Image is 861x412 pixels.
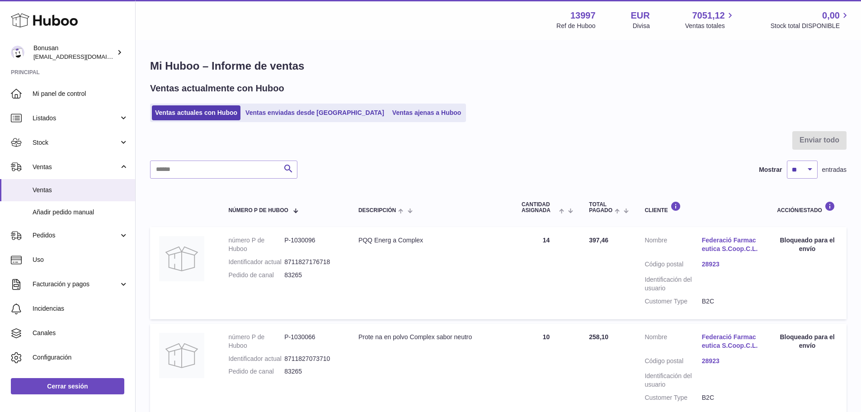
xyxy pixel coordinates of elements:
span: entradas [822,166,847,174]
dt: Identificador actual [228,355,284,363]
dd: P-1030066 [284,333,340,350]
span: 0,00 [822,9,840,22]
span: Canales [33,329,128,337]
span: Ventas totales [685,22,735,30]
h2: Ventas actualmente con Huboo [150,82,284,95]
a: Federació Farmaceutica S.Coop.C.L. [702,333,759,350]
dt: Código postal [645,357,701,368]
div: Bonusan [33,44,115,61]
dd: 83265 [284,271,340,279]
td: 14 [513,227,580,319]
a: Ventas enviadas desde [GEOGRAPHIC_DATA] [242,105,387,120]
div: Bloqueado para el envío [777,236,837,253]
div: Acción/Estado [777,201,837,213]
a: 28923 [702,260,759,269]
span: Total pagado [589,202,612,213]
div: Bloqueado para el envío [777,333,837,350]
dt: Customer Type [645,393,701,402]
span: número P de Huboo [228,208,288,213]
a: Cerrar sesión [11,378,124,394]
dt: Customer Type [645,297,701,306]
a: Ventas actuales con Huboo [152,105,240,120]
span: Pedidos [33,231,119,240]
span: Stock total DISPONIBLE [771,22,850,30]
dt: Código postal [645,260,701,271]
dd: 8711827073710 [284,355,340,363]
img: no-photo.jpg [159,333,204,378]
span: Incidencias [33,304,128,313]
dd: B2C [702,297,759,306]
dt: número P de Huboo [228,236,284,253]
dt: Identificador actual [228,258,284,266]
span: 397,46 [589,237,608,244]
dt: Identificación del usuario [645,275,701,293]
a: 7051,12 Ventas totales [685,9,735,30]
span: Descripción [358,208,396,213]
span: 7051,12 [692,9,725,22]
span: Mi panel de control [33,90,128,98]
img: internalAdmin-13997@internal.huboo.com [11,46,24,59]
div: Ref de Huboo [556,22,595,30]
dd: 83265 [284,367,340,376]
span: Añadir pedido manual [33,208,128,217]
div: Divisa [633,22,650,30]
dd: 8711827176718 [284,258,340,266]
a: Ventas ajenas a Huboo [389,105,465,120]
span: Cantidad ASIGNADA [522,202,557,213]
span: Ventas [33,186,128,194]
img: no-photo.jpg [159,236,204,281]
span: Configuración [33,353,128,362]
dt: Nombre [645,236,701,256]
dt: número P de Huboo [228,333,284,350]
strong: 13997 [570,9,596,22]
dt: Pedido de canal [228,367,284,376]
dt: Pedido de canal [228,271,284,279]
a: 28923 [702,357,759,365]
dt: Identificación del usuario [645,372,701,389]
div: Cliente [645,201,759,213]
dt: Nombre [645,333,701,352]
strong: EUR [631,9,650,22]
a: 0,00 Stock total DISPONIBLE [771,9,850,30]
dd: B2C [702,393,759,402]
div: Prote na en polvo Complex sabor neutro [358,333,503,341]
span: 258,10 [589,333,608,341]
a: Federació Farmaceutica S.Coop.C.L. [702,236,759,253]
label: Mostrar [759,166,782,174]
span: Ventas [33,163,119,171]
dd: P-1030096 [284,236,340,253]
div: PQQ Energ a Complex [358,236,503,245]
span: Stock [33,138,119,147]
span: Facturación y pagos [33,280,119,289]
span: Listados [33,114,119,123]
span: [EMAIL_ADDRESS][DOMAIN_NAME] [33,53,133,60]
h1: Mi Huboo – Informe de ventas [150,59,847,73]
span: Uso [33,256,128,264]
